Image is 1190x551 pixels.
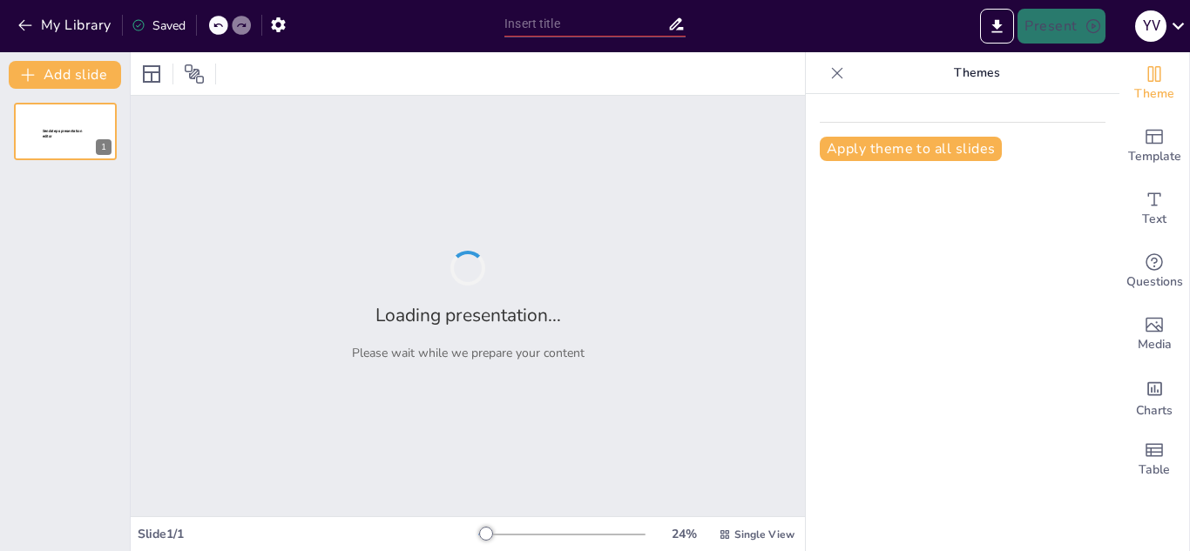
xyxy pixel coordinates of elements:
[1135,9,1166,44] button: Y V
[375,303,561,327] h2: Loading presentation...
[132,17,186,34] div: Saved
[1135,10,1166,42] div: Y V
[9,61,121,89] button: Add slide
[663,526,705,542] div: 24 %
[138,60,166,88] div: Layout
[820,137,1002,161] button: Apply theme to all slides
[14,103,117,160] div: 1
[1119,366,1189,428] div: Add charts and graphs
[1119,240,1189,303] div: Get real-time input from your audience
[1126,272,1183,292] span: Questions
[1134,84,1174,104] span: Theme
[43,129,82,138] span: Sendsteps presentation editor
[1119,178,1189,240] div: Add text boxes
[1142,210,1166,229] span: Text
[734,527,794,541] span: Single View
[504,11,667,37] input: Insert title
[1128,147,1181,166] span: Template
[1018,9,1105,44] button: Present
[184,64,205,84] span: Position
[138,526,478,542] div: Slide 1 / 1
[1139,460,1170,480] span: Table
[1119,303,1189,366] div: Add images, graphics, shapes or video
[1119,428,1189,491] div: Add a table
[1119,115,1189,178] div: Add ready made slides
[96,139,112,155] div: 1
[1136,401,1173,420] span: Charts
[13,11,118,39] button: My Library
[1119,52,1189,115] div: Change the overall theme
[1138,335,1172,354] span: Media
[980,9,1014,44] button: Export to PowerPoint
[851,52,1102,94] p: Themes
[352,345,585,361] p: Please wait while we prepare your content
